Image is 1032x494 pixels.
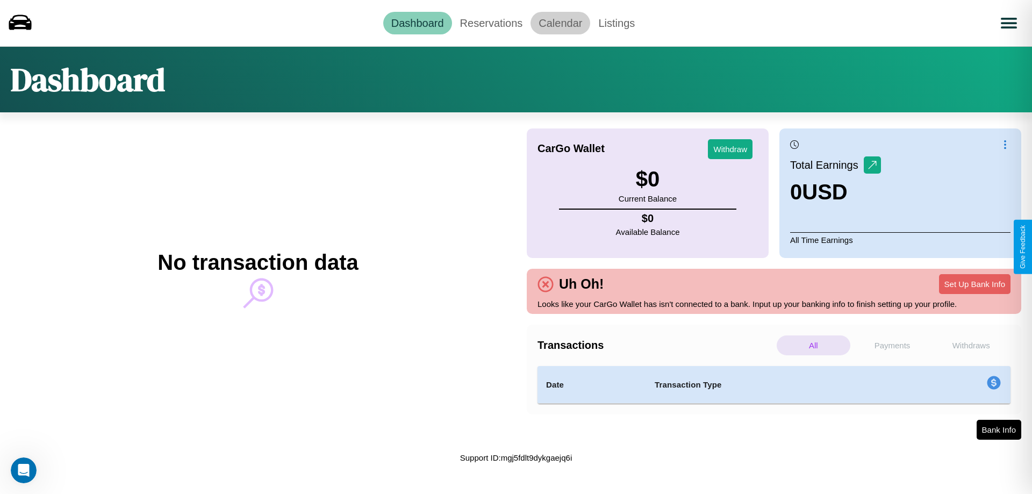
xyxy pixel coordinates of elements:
button: Withdraw [708,139,752,159]
h4: Uh Oh! [554,276,609,292]
p: All Time Earnings [790,232,1010,247]
button: Set Up Bank Info [939,274,1010,294]
p: Payments [856,335,929,355]
a: Dashboard [383,12,452,34]
h4: Date [546,378,637,391]
button: Bank Info [977,420,1021,440]
table: simple table [537,366,1010,404]
a: Calendar [531,12,590,34]
h3: 0 USD [790,180,881,204]
a: Reservations [452,12,531,34]
div: Give Feedback [1019,225,1027,269]
p: Current Balance [619,191,677,206]
h4: Transactions [537,339,774,352]
p: Support ID: mgj5fdlt9dykgaejq6i [460,450,572,465]
h3: $ 0 [619,167,677,191]
h1: Dashboard [11,58,165,102]
h4: CarGo Wallet [537,142,605,155]
h4: Transaction Type [655,378,899,391]
p: Available Balance [616,225,680,239]
iframe: Intercom live chat [11,457,37,483]
p: All [777,335,850,355]
h4: $ 0 [616,212,680,225]
p: Looks like your CarGo Wallet has isn't connected to a bank. Input up your banking info to finish ... [537,297,1010,311]
a: Listings [590,12,643,34]
button: Open menu [994,8,1024,38]
p: Withdraws [934,335,1008,355]
p: Total Earnings [790,155,864,175]
h2: No transaction data [157,250,358,275]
